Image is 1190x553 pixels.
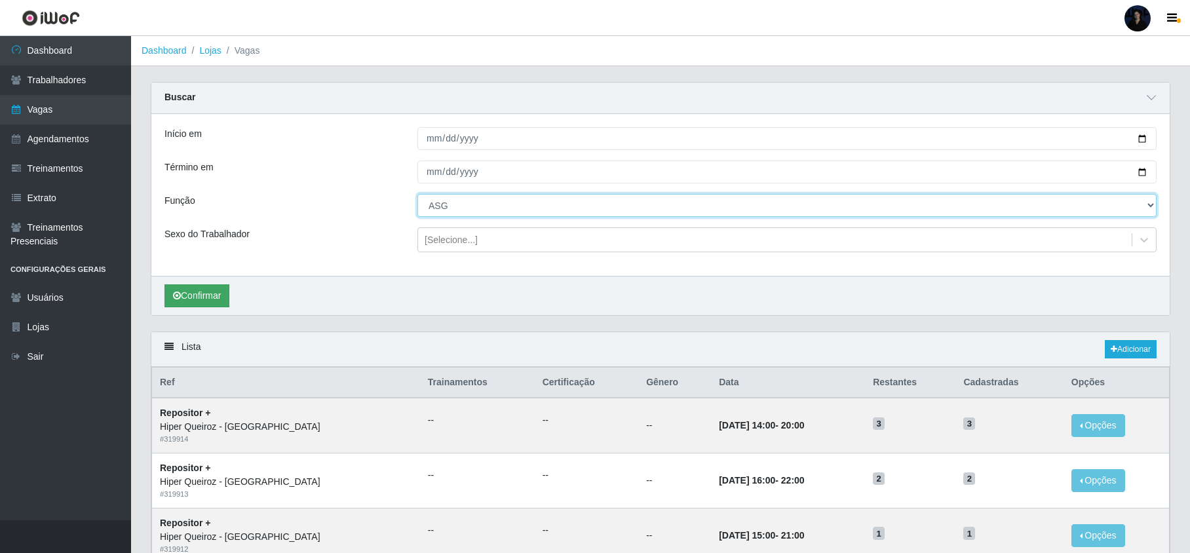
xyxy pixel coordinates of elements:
strong: Buscar [164,92,195,102]
span: 3 [963,417,975,430]
div: Hiper Queiroz - [GEOGRAPHIC_DATA] [160,530,412,544]
nav: breadcrumb [131,36,1190,66]
time: [DATE] 16:00 [719,475,775,486]
div: [Selecione...] [425,233,478,247]
label: Sexo do Trabalhador [164,227,250,241]
ul: -- [543,413,630,427]
th: Certificação [535,368,638,398]
strong: Repositor + [160,518,210,528]
span: 1 [873,527,885,540]
div: Lista [151,332,1170,367]
li: Vagas [221,44,260,58]
a: Adicionar [1105,340,1157,358]
label: Início em [164,127,202,141]
button: Opções [1071,469,1125,492]
span: 3 [873,417,885,430]
input: 00/00/0000 [417,161,1157,183]
strong: - [719,530,804,541]
th: Gênero [638,368,711,398]
div: Hiper Queiroz - [GEOGRAPHIC_DATA] [160,475,412,489]
div: # 319914 [160,434,412,445]
button: Opções [1071,524,1125,547]
strong: - [719,475,804,486]
a: Dashboard [142,45,187,56]
th: Restantes [865,368,955,398]
time: 21:00 [781,530,805,541]
button: Opções [1071,414,1125,437]
span: 2 [963,472,975,486]
ul: -- [428,468,527,482]
a: Lojas [199,45,221,56]
th: Ref [152,368,420,398]
ul: -- [543,468,630,482]
div: Hiper Queiroz - [GEOGRAPHIC_DATA] [160,420,412,434]
strong: Repositor + [160,408,210,418]
span: 1 [963,527,975,540]
time: [DATE] 14:00 [719,420,775,430]
span: 2 [873,472,885,486]
div: # 319913 [160,489,412,500]
label: Término em [164,161,214,174]
ul: -- [428,524,527,537]
input: 00/00/0000 [417,127,1157,150]
img: CoreUI Logo [22,10,80,26]
label: Função [164,194,195,208]
time: [DATE] 15:00 [719,530,775,541]
ul: -- [428,413,527,427]
th: Trainamentos [420,368,535,398]
td: -- [638,453,711,508]
th: Cadastradas [955,368,1063,398]
button: Confirmar [164,284,229,307]
th: Data [711,368,865,398]
strong: Repositor + [160,463,210,473]
th: Opções [1064,368,1170,398]
ul: -- [543,524,630,537]
time: 20:00 [781,420,805,430]
time: 22:00 [781,475,805,486]
td: -- [638,398,711,453]
strong: - [719,420,804,430]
